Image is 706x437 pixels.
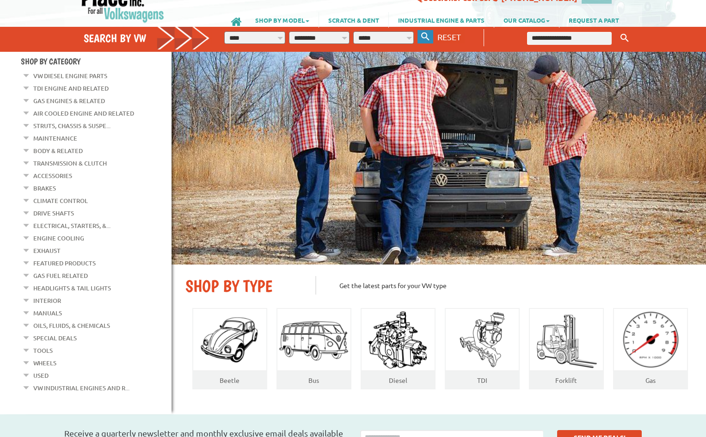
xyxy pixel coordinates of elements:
a: VW Diesel Engine Parts [33,70,107,82]
a: Interior [33,295,61,307]
a: OUR CATALOG [494,12,559,28]
a: Beetle [220,376,239,384]
a: Struts, Chassis & Suspe... [33,120,111,132]
a: REQUEST A PART [559,12,628,28]
a: Exhaust [33,245,61,257]
a: Wheels [33,357,56,369]
a: Drive Shafts [33,207,74,219]
a: Gas Engines & Related [33,95,105,107]
a: Used [33,369,49,382]
a: Maintenance [33,132,77,144]
a: Climate Control [33,195,88,207]
a: Gas Fuel Related [33,270,88,282]
img: Beatle [193,315,266,364]
h2: SHOP BY TYPE [185,276,302,296]
a: Transmission & Clutch [33,157,107,169]
img: Bus [277,318,350,362]
img: Diesel [364,308,431,371]
a: Forklift [555,376,577,384]
a: Body & Related [33,145,83,157]
a: Featured Products [33,257,96,269]
a: Gas [645,376,656,384]
a: Brakes [33,182,56,194]
img: TDI [452,308,512,371]
span: RESET [437,32,461,42]
h4: Search by VW [84,31,210,45]
a: Bus [308,376,319,384]
a: Accessories [33,170,72,182]
a: TDI [477,376,487,384]
a: Air Cooled Engine and Related [33,107,134,119]
button: Search By VW... [417,30,433,43]
a: Oils, Fluids, & Chemicals [33,320,110,332]
img: Forklift [534,308,599,371]
a: Tools [33,345,53,357]
a: INDUSTRIAL ENGINE & PARTS [389,12,494,28]
a: TDI Engine and Related [33,82,109,94]
a: Diesel [389,376,407,384]
h4: Shop By Category [21,56,172,66]
a: Headlights & Tail Lights [33,282,111,294]
a: Manuals [33,307,62,319]
button: Keyword Search [618,31,632,46]
a: VW Industrial Engines and R... [33,382,129,394]
a: Special Deals [33,332,77,344]
button: RESET [434,30,465,43]
p: Get the latest parts for your VW type [315,276,692,295]
a: Engine Cooling [33,232,84,244]
a: SCRATCH & DENT [319,12,388,28]
a: SHOP BY MODEL [246,12,319,28]
img: Gas [614,309,687,370]
a: Electrical, Starters, &... [33,220,111,232]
